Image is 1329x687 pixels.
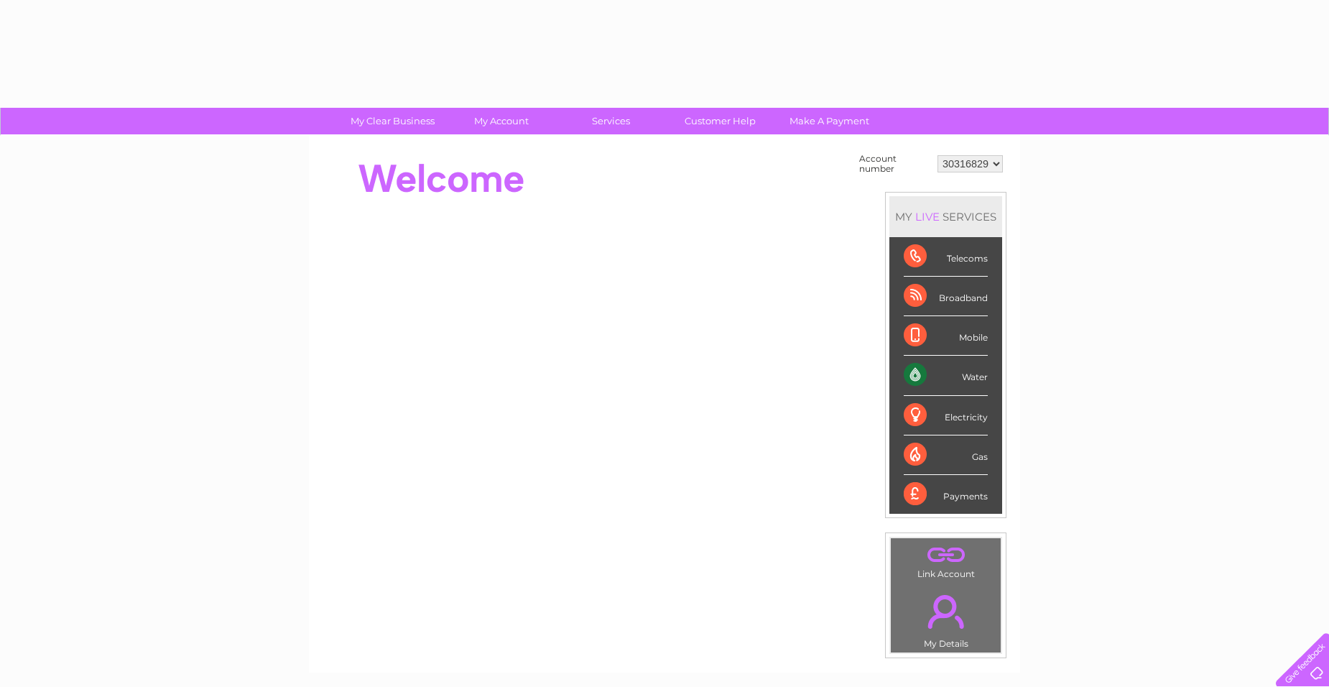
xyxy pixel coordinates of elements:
[856,150,934,177] td: Account number
[904,237,988,277] div: Telecoms
[552,108,670,134] a: Services
[904,356,988,395] div: Water
[904,435,988,475] div: Gas
[770,108,889,134] a: Make A Payment
[904,475,988,514] div: Payments
[904,277,988,316] div: Broadband
[661,108,779,134] a: Customer Help
[912,210,943,223] div: LIVE
[894,542,997,567] a: .
[894,586,997,637] a: .
[890,538,1001,583] td: Link Account
[904,396,988,435] div: Electricity
[333,108,452,134] a: My Clear Business
[904,316,988,356] div: Mobile
[443,108,561,134] a: My Account
[889,196,1002,237] div: MY SERVICES
[890,583,1001,653] td: My Details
